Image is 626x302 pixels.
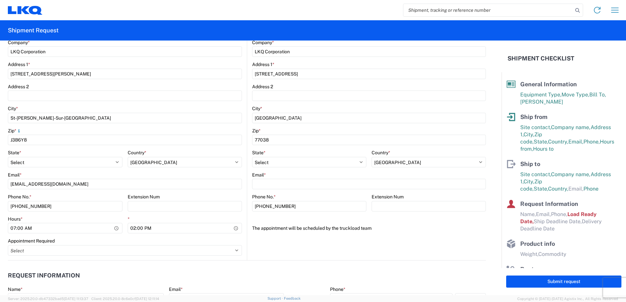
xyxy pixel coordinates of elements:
span: Site contact, [520,171,551,177]
span: Move Type, [562,92,589,98]
span: City, [524,178,534,185]
span: Client: 2025.20.0-8c6e0cf [91,297,159,301]
span: State, [534,139,548,145]
span: Equipment Type, [520,92,562,98]
span: Company name, [551,124,591,130]
label: Address 1 [8,61,30,67]
span: Ship to [520,160,540,167]
label: State [252,150,266,156]
label: City [8,106,18,111]
input: Shipment, tracking or reference number [403,4,573,16]
label: Extension Num [128,194,160,200]
span: [DATE] 11:13:37 [64,297,88,301]
span: Request Information [520,200,578,207]
h2: Request Information [8,272,80,279]
button: Submit request [506,276,621,288]
span: [DATE] 12:11:14 [136,297,159,301]
span: Name, [520,211,536,217]
label: Company [8,40,30,45]
label: Phone [330,286,345,292]
label: Zip [8,128,22,134]
span: Ship Deadline Date, [534,218,582,225]
label: City [252,106,262,111]
span: Email, [536,211,551,217]
label: State [8,150,21,156]
h2: Shipment Request [8,26,59,34]
span: General Information [520,81,577,88]
label: The appointment will be scheduled by the truckload team [252,223,372,233]
span: City, [524,131,534,138]
label: Extension Num [372,194,404,200]
span: Company name, [551,171,591,177]
label: Address 1 [252,61,274,67]
span: Ship from [520,113,547,120]
label: Email [252,172,266,178]
span: Hours to [533,146,554,152]
h2: Shipment Checklist [507,55,574,62]
label: Email [8,172,22,178]
a: Feedback [284,296,301,300]
label: Company [252,40,274,45]
a: Support [267,296,284,300]
span: Product info [520,240,555,247]
label: Phone No. [8,194,31,200]
span: Commodity [538,251,566,257]
label: Address 2 [8,84,29,90]
span: [PERSON_NAME] [520,99,563,105]
span: Country, [548,139,568,145]
span: Weight, [520,251,538,257]
span: Route [520,266,537,273]
span: Phone [583,186,598,192]
label: Appointment Required [8,238,55,244]
span: Server: 2025.20.0-db47332bad5 [8,297,88,301]
label: Email [169,286,183,292]
span: Copyright © [DATE]-[DATE] Agistix Inc., All Rights Reserved [517,296,618,302]
span: Email, [568,139,583,145]
span: Bill To, [589,92,606,98]
label: Hours [8,216,23,222]
span: Country, [548,186,568,192]
label: Phone No. [252,194,276,200]
span: State, [534,186,548,192]
label: Country [372,150,390,156]
span: Phone, [551,211,567,217]
label: Address 2 [252,84,273,90]
span: Site contact, [520,124,551,130]
label: Name [8,286,23,292]
span: Phone, [583,139,600,145]
label: Country [128,150,146,156]
span: Email, [568,186,583,192]
label: Zip [252,128,261,134]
